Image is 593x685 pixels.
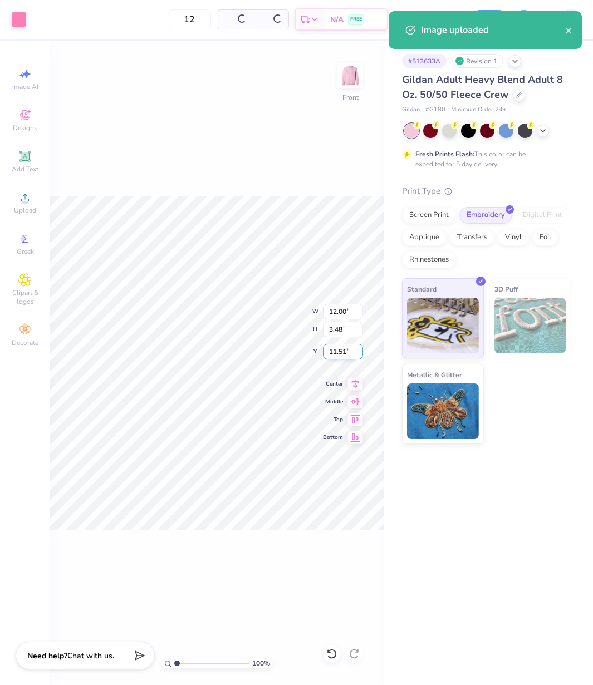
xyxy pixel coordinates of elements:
div: Revision 1 [452,54,503,68]
img: Front [339,65,361,87]
input: Untitled Design [410,8,465,31]
span: Designs [13,124,37,132]
div: # 513633A [402,54,447,68]
div: Foil [532,229,558,246]
div: Image uploaded [421,23,565,37]
span: Decorate [12,338,38,347]
div: Applique [402,229,447,246]
span: Upload [14,206,36,215]
span: 3D Puff [494,283,518,295]
span: Metallic & Glitter [407,369,462,381]
span: Middle [323,398,343,406]
div: This color can be expedited for 5 day delivery. [415,149,552,169]
span: FREE [350,16,362,23]
div: Screen Print [402,207,456,224]
strong: Fresh Prints Flash: [415,150,474,159]
div: Print Type [402,185,571,198]
span: # G180 [425,105,445,115]
span: Bottom [323,433,343,441]
span: Clipart & logos [6,288,45,306]
span: Minimum Order: 24 + [451,105,507,115]
span: 100 % [252,658,270,668]
div: Rhinestones [402,252,456,268]
span: Center [323,380,343,388]
span: Image AI [12,82,38,91]
div: Front [342,92,359,102]
span: Standard [407,283,437,295]
div: Digital Print [516,207,570,224]
div: Embroidery [459,207,512,224]
span: Gildan Adult Heavy Blend Adult 8 Oz. 50/50 Fleece Crew [402,73,563,101]
input: – – [168,9,211,29]
span: Chat with us. [67,650,114,661]
img: Metallic & Glitter [407,383,479,439]
div: Transfers [450,229,494,246]
span: Gildan [402,105,420,115]
span: N/A [330,14,344,26]
img: Standard [407,298,479,353]
span: Top [323,416,343,423]
strong: Need help? [27,650,67,661]
img: 3D Puff [494,298,566,353]
span: Greek [17,247,34,256]
div: Vinyl [498,229,529,246]
button: close [565,23,573,37]
span: Add Text [12,165,38,174]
